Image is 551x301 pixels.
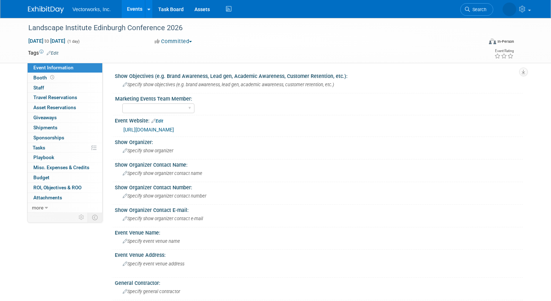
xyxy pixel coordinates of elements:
a: Event Information [28,63,102,73]
span: Asset Reservations [33,105,76,110]
a: [URL][DOMAIN_NAME] [123,127,174,133]
span: Specify event venue address [123,261,184,267]
span: Staff [33,85,44,91]
span: (1 day) [67,39,80,44]
a: Misc. Expenses & Credits [28,163,102,172]
span: [DATE] [DATE] [28,38,66,44]
span: to [43,38,50,44]
span: Specify show organizer contact e-mail [123,216,203,221]
button: Committed [152,38,195,45]
span: Attachments [33,195,62,200]
a: Shipments [28,123,102,133]
div: Event Venue Address: [115,250,523,259]
div: Event Format [442,37,514,48]
td: Toggle Event Tabs [88,213,103,222]
span: Shipments [33,125,57,130]
td: Tags [28,49,58,56]
span: Specify event venue name [123,239,180,244]
a: Search [460,3,493,16]
img: Format-Inperson.png [489,38,496,44]
a: Edit [151,119,163,124]
span: Specify show organizer [123,148,173,153]
div: Show Organizer: [115,137,523,146]
a: Playbook [28,153,102,162]
a: ROI, Objectives & ROO [28,183,102,193]
span: Specify show organizer contact name [123,171,202,176]
a: Edit [47,51,58,56]
span: Giveaways [33,115,57,120]
td: Personalize Event Tab Strip [75,213,88,222]
div: Show Organizer Contact Name: [115,159,523,168]
div: Event Venue Name: [115,227,523,236]
span: Search [470,7,486,12]
div: Show Objectives (e.g. Brand Awareness, Lead gen, Academic Awareness, Customer Retention, etc.): [115,71,523,80]
span: Specify show organizer contact number [123,193,206,199]
span: Sponsorships [33,135,64,140]
span: Playbook [33,154,54,160]
div: Event Website: [115,115,523,125]
span: Tasks [33,145,45,150]
img: Tania Arabian [503,3,516,16]
div: Show Organizer Contact Number: [115,182,523,191]
a: more [28,203,102,213]
div: Event Rating [494,49,514,53]
a: Staff [28,83,102,93]
a: Asset Reservations [28,103,102,112]
a: Booth [28,73,102,83]
a: Attachments [28,193,102,203]
img: ExhibitDay [28,6,64,13]
div: In-Person [497,39,514,44]
div: Marketing Events Team Member: [115,93,520,102]
span: Specify show objectives (e.g. brand awareness, lead gen, academic awareness, customer retention, ... [123,82,334,87]
div: General Contractor: [115,278,523,287]
span: Booth [33,75,56,80]
span: Misc. Expenses & Credits [33,165,89,170]
span: more [32,205,43,210]
a: Giveaways [28,113,102,122]
a: Sponsorships [28,133,102,143]
div: Show Organizer Contact E-mail: [115,205,523,214]
span: Budget [33,175,50,180]
span: Vectorworks, Inc. [72,6,111,12]
span: ROI, Objectives & ROO [33,185,81,190]
span: Booth not reserved yet [49,75,56,80]
span: Specify general contractor [123,289,180,294]
a: Budget [28,173,102,182]
a: Travel Reservations [28,93,102,102]
span: Event Information [33,65,74,70]
a: Tasks [28,143,102,153]
span: Travel Reservations [33,94,77,100]
div: Landscape Institute Edinburgh Conference 2026 [26,22,473,34]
